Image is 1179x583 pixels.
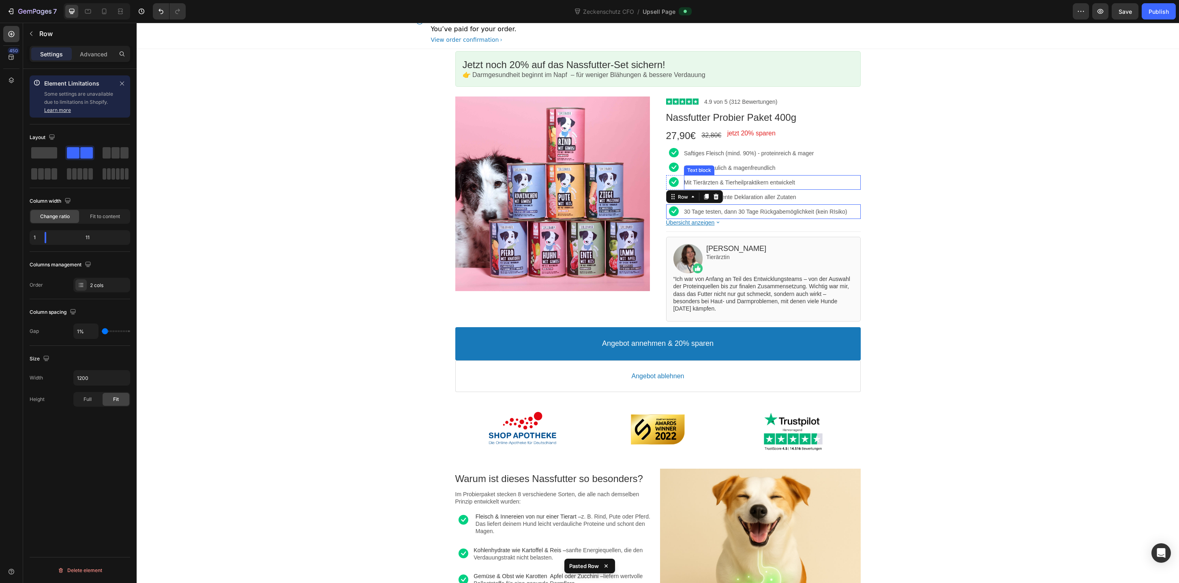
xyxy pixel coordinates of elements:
[1151,543,1171,563] div: Open Intercom Messenger
[339,490,519,512] p: z. B. Rind, Pute oder Pferd. Das liefert deinem Hund leicht verdauliche Proteine und schont den M...
[30,307,78,318] div: Column spacing
[570,231,717,238] p: Tierärztin
[44,90,114,114] p: Some settings are unavailable due to limitations in Shopify.
[319,450,519,462] p: Warum ist dieses Nassfutter so besonders?
[30,396,45,403] div: Height
[137,23,1179,583] iframe: Design area
[74,324,98,339] input: Auto
[547,127,724,134] p: Saftiges Fleisch (mind. 90%) - proteinreich & mager
[74,371,130,385] input: Auto
[337,550,519,564] p: liefern wertvolle Ballaststoffe für eine gesunde Darmflora.
[591,107,639,115] p: jetzt 20% sparen
[637,7,639,16] span: /
[547,185,724,193] p: 30 Tage testen, dann 30 Tage Rückgabemöglichkeit (kein RIsiko)
[44,107,71,113] a: Learn more
[326,36,529,47] bdo: Jetzt noch 20% auf das Nassfutter-Set sichern!
[547,141,724,149] p: Leicht verdaulich & magenfreundlich
[337,550,467,557] span: Gemüse & Obst wie Karotten Apfel oder Zucchini –
[30,132,57,143] div: Layout
[565,109,585,116] bdo: 32,80€
[31,232,38,243] div: 1
[53,6,57,16] p: 7
[30,328,39,335] div: Gap
[30,196,73,207] div: Column width
[58,566,102,575] div: Delete element
[30,564,130,577] button: Delete element
[547,156,724,163] p: Mit Tierärzten & Tierheilpraktikern entwickelt
[3,3,60,19] button: 7
[1119,8,1132,15] span: Save
[40,50,63,58] p: Settings
[529,107,559,118] bdo: 27,90€
[495,349,548,358] p: Angebot ablehnen
[549,144,576,150] div: Text block
[30,374,43,382] div: Width
[547,171,724,178] p: 100 % transparente Deklaration aller Zutaten
[39,29,108,39] p: Row
[569,562,599,570] p: Pasted Row
[53,232,129,243] div: 11
[30,281,43,289] div: Order
[80,50,107,58] p: Advanced
[1149,7,1169,16] div: Publish
[319,304,724,337] button: Angebot annehmen & 20% sparen
[326,48,569,57] p: 👉 Darmgesundheit beginnt im Napf – für weniger Blähungen & bessere Verdauung
[84,396,92,403] span: Full
[30,354,51,364] div: Size
[465,316,577,326] p: Angebot annehmen & 20% sparen
[30,259,93,270] div: Columns management
[44,79,114,88] p: Element Limitations
[319,338,724,370] button: Angebot ablehnen
[1112,3,1138,19] button: Save
[339,491,445,497] span: Fleisch & Innereien von nur einer Tierart –
[540,171,553,177] div: Row
[90,282,128,289] div: 2 cols
[40,213,70,220] span: Change ratio
[113,396,119,403] span: Fit
[90,213,120,220] span: Fit to content
[319,468,519,482] p: Im Probierpaket stecken 8 verschiedene Sorten, die alle nach demselben Prinzip entwickelt wurden:
[568,75,641,83] p: 4.9 von 5 (312 Bewertungen)
[537,253,714,289] span: “Ich war von Anfang an Teil des Entwicklungsteams – von der Auswahl der Proteinquellen bis zur fi...
[529,89,660,100] bdo: Nassfutter Probier Paket 400g
[1142,3,1176,19] button: Publish
[337,524,429,531] span: Kohlenhydrate wie Kartoffel & Reis –
[581,7,636,16] span: Zeckenschutz CFO
[337,524,519,538] p: sanfte Energiequellen, die den Verdauungstrakt nicht belasten.
[529,197,578,203] bdo: Übersicht anzeigen
[643,7,675,16] span: Upsell Page
[8,47,19,54] div: 450
[153,3,186,19] div: Undo/Redo
[570,221,717,231] p: [PERSON_NAME]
